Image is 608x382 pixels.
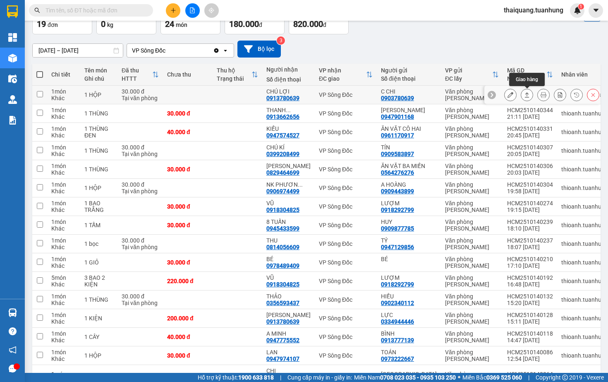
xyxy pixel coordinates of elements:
[51,107,76,113] div: 1 món
[507,256,553,262] div: HCM2510140210
[561,240,608,247] div: thioanh.tuanhung
[33,44,123,57] input: Select a date range.
[507,300,553,306] div: 15:20 [DATE]
[319,166,373,173] div: VP Sông Đốc
[84,185,113,191] div: 1 HỘP
[445,293,499,306] div: Văn phòng [PERSON_NAME]
[167,278,208,284] div: 220.000 đ
[266,312,311,318] div: ĐẶNG LỢI
[51,71,76,78] div: Chi tiết
[266,293,311,300] div: THẢO
[122,188,159,195] div: Tại văn phòng
[185,3,200,18] button: file-add
[319,110,373,117] div: VP Sông Đốc
[51,312,76,318] div: 1 món
[562,375,568,380] span: copyright
[51,88,76,95] div: 1 món
[84,274,113,288] div: 3 BAO 2 KIỆN
[237,41,281,58] button: Bộ lọc
[380,374,456,381] strong: 0708 023 035 - 0935 103 250
[589,3,603,18] button: caret-down
[561,315,608,322] div: thioanh.tuanhung
[266,188,299,195] div: 0906974499
[507,337,553,344] div: 14:47 [DATE]
[319,240,373,247] div: VP Sông Đốc
[167,259,208,266] div: 30.000 đ
[445,330,499,344] div: Văn phòng [PERSON_NAME]
[167,352,208,359] div: 30.000 đ
[122,144,159,151] div: 30.000 đ
[266,88,311,95] div: CHÚ LỢI
[51,300,76,306] div: Khác
[445,181,499,195] div: Văn phòng [PERSON_NAME]
[170,7,176,13] span: plus
[507,244,553,250] div: 18:07 [DATE]
[176,22,187,28] span: món
[266,356,299,362] div: 0947974107
[51,113,76,120] div: Khác
[51,169,76,176] div: Khác
[507,144,553,151] div: HCM2510140307
[445,67,492,74] div: VP gửi
[222,47,229,54] svg: open
[507,125,553,132] div: HCM2510140331
[51,337,76,344] div: Khác
[381,132,414,139] div: 0961170917
[507,371,553,377] div: HCM2510140064
[84,125,113,139] div: 1 THÙNG ĐEN
[8,74,17,83] img: warehouse-icon
[34,7,40,13] span: search
[238,374,274,381] strong: 1900 633 818
[167,315,208,322] div: 200.000 đ
[229,19,259,29] span: 180.000
[277,36,285,45] sup: 3
[319,75,366,82] div: ĐC giao
[122,67,152,74] div: Đã thu
[51,371,76,377] div: 1 món
[51,293,76,300] div: 1 món
[213,64,262,86] th: Toggle SortBy
[354,373,456,382] span: Miền Nam
[504,89,517,101] div: Sửa đơn hàng
[8,95,17,104] img: warehouse-icon
[51,188,76,195] div: Khác
[266,349,311,356] div: LAN
[132,46,165,55] div: VP Sông Đốc
[561,185,608,191] div: thioanh.tuanhung
[51,181,76,188] div: 1 món
[208,7,214,13] span: aim
[507,274,553,281] div: HCM2510140192
[217,75,251,82] div: Trạng thái
[381,95,414,101] div: 0903780639
[266,256,311,262] div: BÉ
[561,278,608,284] div: thioanh.tuanhung
[445,219,499,232] div: Văn phòng [PERSON_NAME]
[319,222,373,228] div: VP Sông Đốc
[84,240,113,247] div: 1 bọc
[213,47,220,54] svg: Clear value
[381,293,437,300] div: HIẾU
[445,107,499,120] div: Văn phòng [PERSON_NAME]
[381,88,437,95] div: C CHI
[381,281,414,288] div: 0918292799
[51,207,76,213] div: Khác
[319,203,373,210] div: VP Sông Đốc
[521,89,533,101] div: Giao hàng
[48,22,58,28] span: đơn
[381,125,437,132] div: ĂN VẶT CÔ HAI
[84,110,113,117] div: 1 THÙNG
[84,166,113,173] div: 1 THÙNG
[51,163,76,169] div: 1 món
[266,76,311,83] div: Số điện thoại
[51,200,76,207] div: 1 món
[561,110,608,117] div: thioanh.tuanhung
[319,296,373,303] div: VP Sông Đốc
[462,373,522,382] span: Miền Bắc
[8,308,17,317] img: warehouse-icon
[122,181,159,188] div: 30.000 đ
[266,237,311,244] div: THU
[381,200,437,207] div: LƯỢM
[561,222,608,228] div: thioanh.tuanhung
[266,318,299,325] div: 0913780639
[507,181,553,188] div: HCM2510140304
